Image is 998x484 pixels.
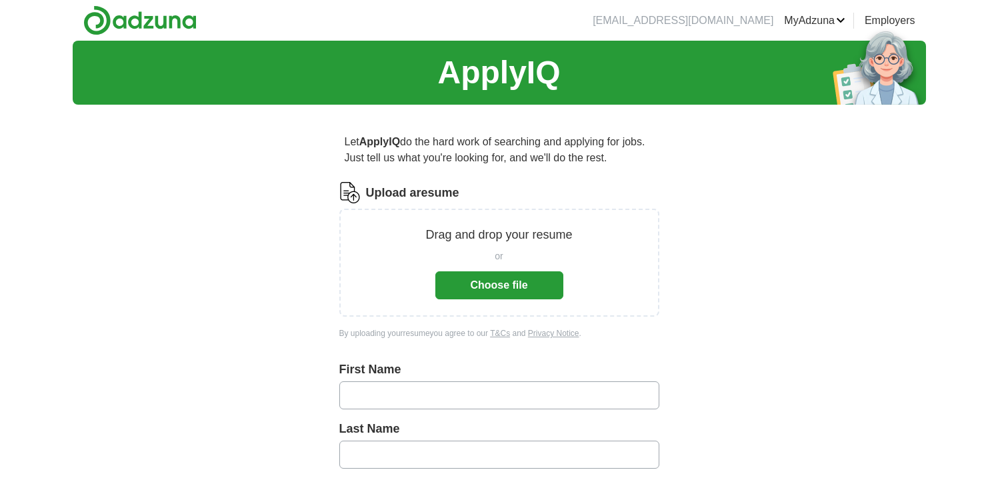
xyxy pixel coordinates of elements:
[495,249,503,263] span: or
[339,129,659,171] p: Let do the hard work of searching and applying for jobs. Just tell us what you're looking for, an...
[425,226,572,244] p: Drag and drop your resume
[359,136,400,147] strong: ApplyIQ
[435,271,563,299] button: Choose file
[83,5,197,35] img: Adzuna logo
[366,184,459,202] label: Upload a resume
[339,182,361,203] img: CV Icon
[437,49,560,97] h1: ApplyIQ
[339,327,659,339] div: By uploading your resume you agree to our and .
[339,420,659,438] label: Last Name
[490,329,510,338] a: T&Cs
[528,329,579,338] a: Privacy Notice
[865,13,915,29] a: Employers
[339,361,659,379] label: First Name
[593,13,773,29] li: [EMAIL_ADDRESS][DOMAIN_NAME]
[784,13,845,29] a: MyAdzuna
